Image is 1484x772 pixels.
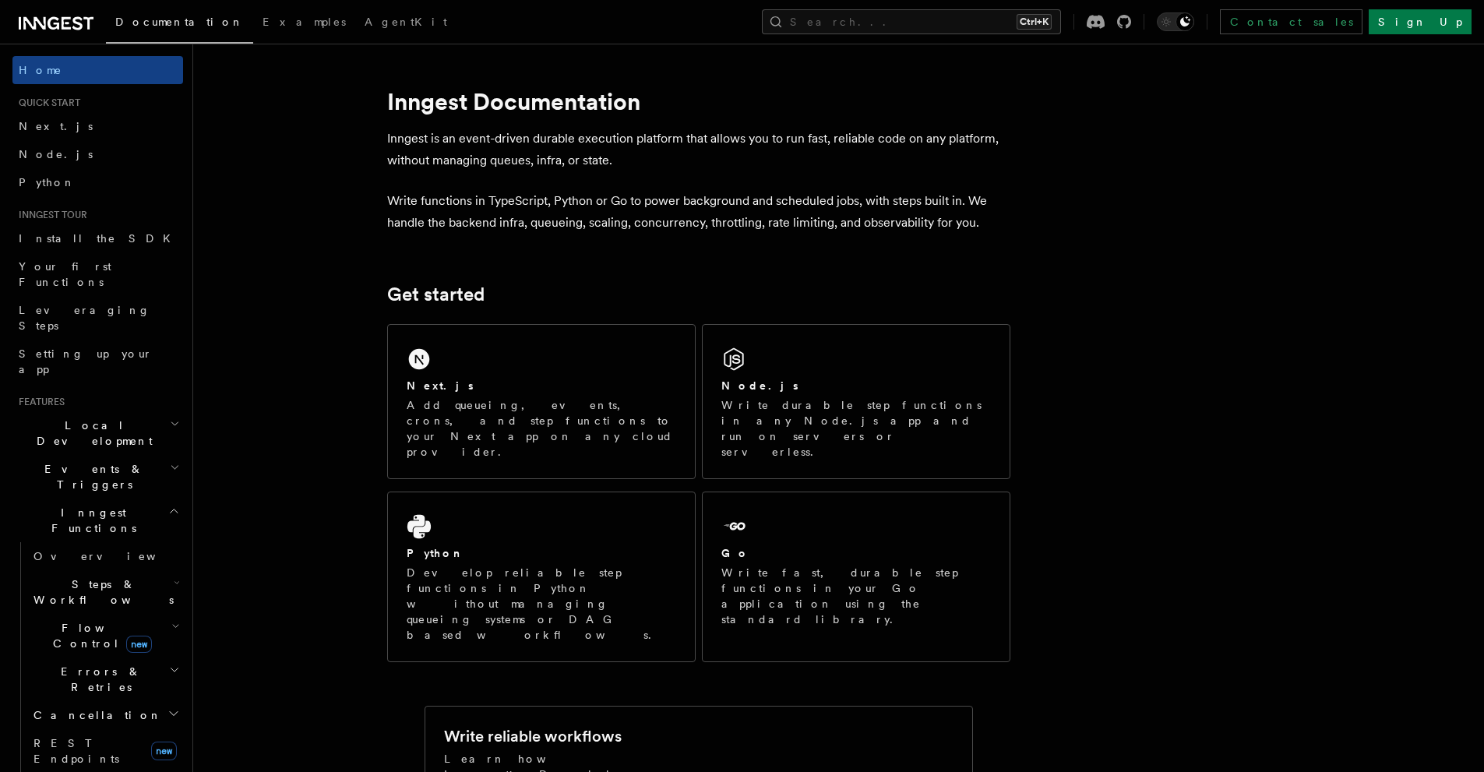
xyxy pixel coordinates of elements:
[33,737,119,765] span: REST Endpoints
[721,378,798,393] h2: Node.js
[12,97,80,109] span: Quick start
[12,296,183,340] a: Leveraging Steps
[106,5,253,44] a: Documentation
[27,707,162,723] span: Cancellation
[27,576,174,608] span: Steps & Workflows
[702,492,1010,662] a: GoWrite fast, durable step functions in your Go application using the standard library.
[19,260,111,288] span: Your first Functions
[12,56,183,84] a: Home
[721,397,991,460] p: Write durable step functions in any Node.js app and run on servers or serverless.
[19,176,76,189] span: Python
[1017,14,1052,30] kbd: Ctrl+K
[27,664,169,695] span: Errors & Retries
[27,614,183,657] button: Flow Controlnew
[151,742,177,760] span: new
[115,16,244,28] span: Documentation
[365,16,447,28] span: AgentKit
[253,5,355,42] a: Examples
[12,252,183,296] a: Your first Functions
[12,140,183,168] a: Node.js
[12,224,183,252] a: Install the SDK
[1369,9,1472,34] a: Sign Up
[407,545,464,561] h2: Python
[1220,9,1362,34] a: Contact sales
[12,396,65,408] span: Features
[1157,12,1194,31] button: Toggle dark mode
[27,657,183,701] button: Errors & Retries
[387,190,1010,234] p: Write functions in TypeScript, Python or Go to power background and scheduled jobs, with steps bu...
[387,284,485,305] a: Get started
[407,378,474,393] h2: Next.js
[19,232,180,245] span: Install the SDK
[12,505,168,536] span: Inngest Functions
[19,120,93,132] span: Next.js
[126,636,152,653] span: new
[12,411,183,455] button: Local Development
[19,347,153,375] span: Setting up your app
[407,397,676,460] p: Add queueing, events, crons, and step functions to your Next app on any cloud provider.
[444,725,622,747] h2: Write reliable workflows
[27,542,183,570] a: Overview
[387,492,696,662] a: PythonDevelop reliable step functions in Python without managing queueing systems or DAG based wo...
[19,304,150,332] span: Leveraging Steps
[19,148,93,160] span: Node.js
[12,340,183,383] a: Setting up your app
[12,455,183,499] button: Events & Triggers
[721,545,749,561] h2: Go
[762,9,1061,34] button: Search...Ctrl+K
[407,565,676,643] p: Develop reliable step functions in Python without managing queueing systems or DAG based workflows.
[12,112,183,140] a: Next.js
[12,499,183,542] button: Inngest Functions
[387,87,1010,115] h1: Inngest Documentation
[19,62,62,78] span: Home
[387,324,696,479] a: Next.jsAdd queueing, events, crons, and step functions to your Next app on any cloud provider.
[12,461,170,492] span: Events & Triggers
[27,620,171,651] span: Flow Control
[27,701,183,729] button: Cancellation
[702,324,1010,479] a: Node.jsWrite durable step functions in any Node.js app and run on servers or serverless.
[721,565,991,627] p: Write fast, durable step functions in your Go application using the standard library.
[12,209,87,221] span: Inngest tour
[33,550,194,562] span: Overview
[12,418,170,449] span: Local Development
[27,570,183,614] button: Steps & Workflows
[12,168,183,196] a: Python
[387,128,1010,171] p: Inngest is an event-driven durable execution platform that allows you to run fast, reliable code ...
[263,16,346,28] span: Examples
[355,5,456,42] a: AgentKit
